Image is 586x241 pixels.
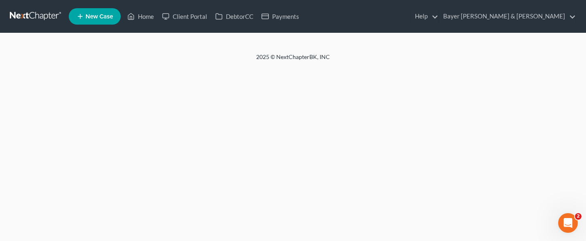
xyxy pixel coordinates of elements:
div: 2025 © NextChapterBK, INC [60,53,526,68]
a: Payments [257,9,303,24]
a: Help [411,9,438,24]
span: 2 [575,213,581,220]
a: Client Portal [158,9,211,24]
a: DebtorCC [211,9,257,24]
iframe: Intercom live chat [558,213,578,233]
a: Bayer [PERSON_NAME] & [PERSON_NAME] [439,9,576,24]
new-legal-case-button: New Case [69,8,121,25]
a: Home [123,9,158,24]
